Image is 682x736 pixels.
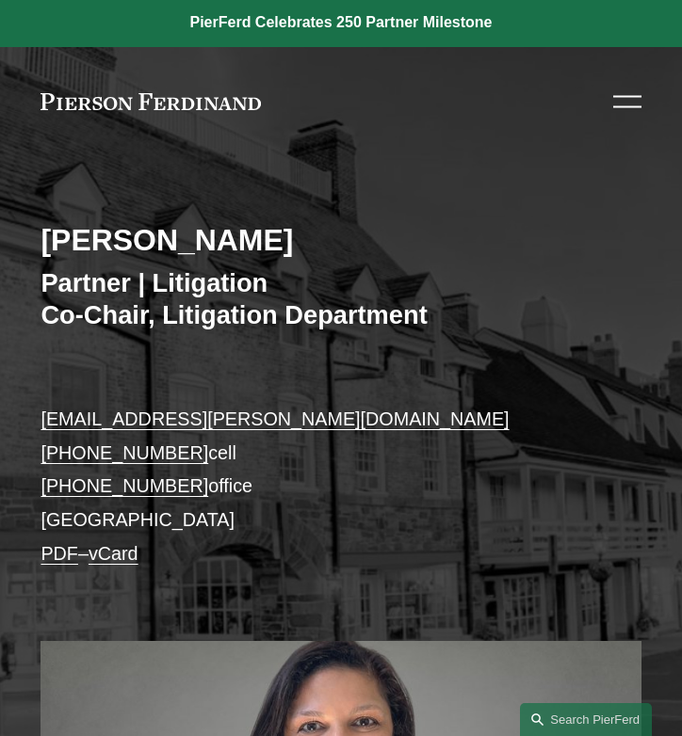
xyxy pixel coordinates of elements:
[89,543,138,564] a: vCard
[41,403,641,570] p: cell office [GEOGRAPHIC_DATA] –
[41,408,509,429] a: [EMAIL_ADDRESS][PERSON_NAME][DOMAIN_NAME]
[41,475,208,496] a: [PHONE_NUMBER]
[41,543,78,564] a: PDF
[41,222,641,259] h2: [PERSON_NAME]
[520,703,652,736] a: Search this site
[41,267,641,330] h3: Partner | Litigation Co-Chair, Litigation Department
[41,442,208,463] a: [PHONE_NUMBER]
